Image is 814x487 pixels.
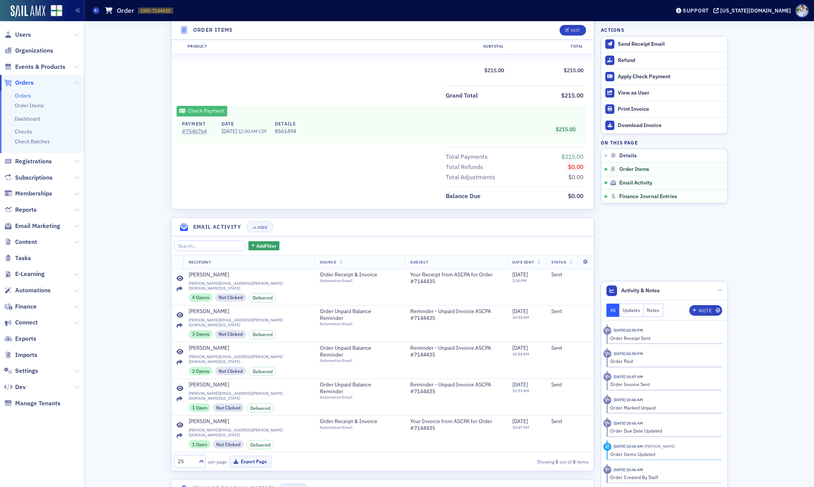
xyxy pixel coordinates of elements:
div: Order Receipt Sent [610,335,717,341]
button: AddFilter [248,241,279,251]
span: Order Receipt & Invoice [320,418,389,425]
button: Note [689,305,722,316]
a: Exports [4,335,36,343]
div: Automation Email [320,425,389,430]
a: Tasks [4,254,31,262]
a: Connect [4,318,38,327]
span: E-Learning [15,270,45,278]
span: Subject [410,259,429,265]
span: Automations [15,286,51,295]
h4: Actions [601,26,624,33]
time: 1/28/2025 10:46 AM [614,420,643,426]
h4: Email Activity [193,223,242,231]
span: Finance Journal Entries [619,193,677,200]
a: Order Receipt & InvoiceAutomation Email [320,271,395,283]
span: [DATE] [512,381,528,388]
span: Grand Total [446,91,481,100]
time: 1/28/2025 10:46 AM [614,397,643,402]
div: Support [683,7,709,14]
h4: Details [275,120,296,127]
a: Events & Products [4,63,65,71]
h4: Order Items [193,26,233,34]
span: Reminder - Unpaid Invoice ASCPA #7144435 [410,308,502,321]
div: Activity [603,419,611,427]
h4: Date [222,120,267,127]
span: $215.00 [564,67,583,74]
div: Delivered [249,330,276,339]
a: Automations [4,286,51,295]
div: Activity [603,327,611,335]
div: Not Clicked [213,403,244,412]
span: [DATE] [512,271,528,278]
a: SailAMX [11,5,45,17]
label: per page [208,458,227,465]
span: Kristi Gates [643,444,675,449]
div: Refund [618,57,724,64]
span: $0.00 [568,163,583,171]
div: Sent [551,271,589,278]
div: Order Marked Unpaid [610,404,717,411]
div: Grand Total [446,91,478,100]
div: Not Clicked [215,330,246,338]
div: Sent [551,308,589,315]
div: Automation Email [320,358,393,363]
strong: 5 [554,458,560,465]
div: Activity [603,466,611,474]
span: Settings [15,367,38,375]
span: Date Sent [512,259,534,265]
span: [DATE] [512,344,528,351]
div: Not Clicked [215,367,246,375]
span: $215.00 [484,67,504,74]
span: Manage Tenants [15,399,60,408]
a: Finance [4,302,37,311]
span: Total Refunds [446,163,486,172]
div: Total Refunds [446,163,483,172]
div: Not Clicked [215,293,246,302]
time: 10:55 AM [512,315,529,320]
a: View Homepage [45,5,62,18]
div: Automation Email [320,278,389,283]
a: Dev [4,383,26,391]
span: Total Payments [446,152,490,161]
a: [PERSON_NAME] [189,382,309,388]
div: Apply Check Payment [618,73,724,80]
a: Order Items [15,102,44,109]
a: Download Invoice [601,117,727,133]
a: Order Receipt & InvoiceAutomation Email [320,418,395,430]
a: [PERSON_NAME] [189,418,309,425]
span: Your Receipt from ASCPA for Order #7144435 [410,271,502,285]
a: Order Unpaid Balance ReminderAutomation Email [320,308,400,326]
span: Events & Products [15,63,65,71]
span: Order Unpaid Balance Reminder [320,382,393,395]
span: Exports [15,335,36,343]
a: Orders [15,92,31,99]
span: Recipient [189,259,211,265]
span: [PERSON_NAME][EMAIL_ADDRESS][PERSON_NAME][DOMAIN_NAME][US_STATE] [189,391,309,401]
div: View as User [618,90,724,96]
div: Showing out of items [456,458,589,465]
input: Search… [174,240,246,251]
span: Reminder - Unpaid Invoice ASCPA #7144435 [410,345,502,358]
button: Apply Check Payment [601,68,727,85]
span: Imports [15,351,37,359]
button: Send Receipt Email [601,36,727,52]
div: Sent [551,382,589,388]
span: Order Receipt & Invoice [320,271,389,278]
div: Total Adjustments [446,173,495,182]
h4: Payment [182,120,214,127]
h4: On this page [601,139,728,146]
span: $215.00 [561,92,583,99]
div: Activity [603,373,611,381]
time: 7/9/2025 02:50 PM [614,327,643,333]
span: CDT [257,128,267,134]
h1: Order [117,6,134,15]
time: 10:53 AM [512,388,529,393]
a: Imports [4,351,37,359]
div: Activity [603,396,611,404]
div: Automation Email [320,321,393,326]
span: Source [320,259,336,265]
div: Check Payment [177,106,227,116]
div: Order Invoice Sent [610,381,717,388]
button: Export Page [229,456,271,467]
div: [US_STATE][DOMAIN_NAME] [720,7,791,14]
